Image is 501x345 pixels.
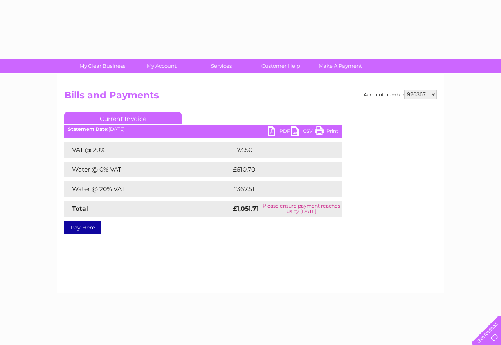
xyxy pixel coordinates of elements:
[130,59,194,73] a: My Account
[231,181,327,197] td: £367.51
[64,221,101,234] a: Pay Here
[64,181,231,197] td: Water @ 20% VAT
[231,142,326,158] td: £73.50
[233,205,259,212] strong: £1,051.71
[249,59,313,73] a: Customer Help
[64,90,437,105] h2: Bills and Payments
[64,162,231,177] td: Water @ 0% VAT
[291,126,315,138] a: CSV
[64,142,231,158] td: VAT @ 20%
[231,162,328,177] td: £610.70
[261,201,342,217] td: Please ensure payment reaches us by [DATE]
[308,59,373,73] a: Make A Payment
[268,126,291,138] a: PDF
[189,59,254,73] a: Services
[364,90,437,99] div: Account number
[64,112,182,124] a: Current Invoice
[68,126,108,132] b: Statement Date:
[72,205,88,212] strong: Total
[70,59,135,73] a: My Clear Business
[315,126,338,138] a: Print
[64,126,342,132] div: [DATE]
